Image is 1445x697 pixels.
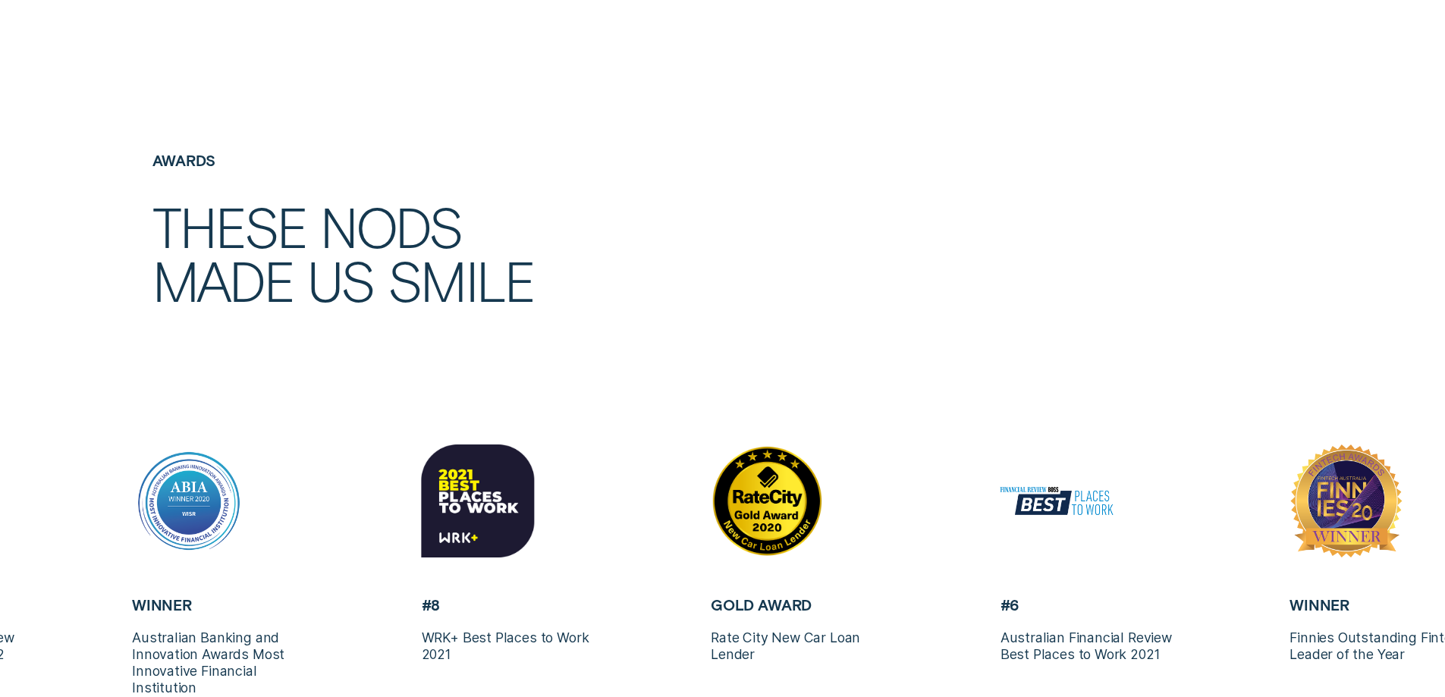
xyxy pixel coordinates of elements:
[1001,596,1183,614] h5: #6
[422,629,604,663] p: WRK+ Best Places to Work 2021
[1290,444,1403,557] img: Fintech Awards - Fintech Australia - Finnies 2020 - Winner
[132,629,314,697] p: Australian Banking and Innovation Awards Most Innovative Financial Institution
[711,444,824,557] img: RateCity Gold Award 2020 - New Car Loan Lender
[422,596,604,614] h5: #8
[711,596,893,614] h5: GOLD AWARD
[132,444,245,557] img: ABIA Winner 2020
[1001,629,1183,663] p: Australian Financial Review Best Places to Work 2021
[152,152,715,169] h4: Awards
[711,629,893,663] p: Rate City New Car Loan Lender
[132,596,314,614] h5: Winner
[152,199,715,307] h2: These nods made us smile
